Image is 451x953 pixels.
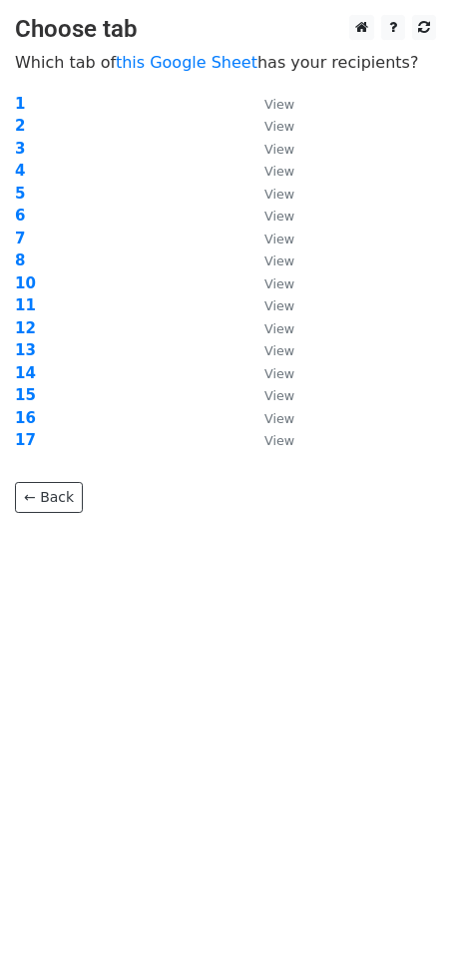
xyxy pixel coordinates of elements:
[264,388,294,403] small: View
[264,209,294,224] small: View
[264,366,294,381] small: View
[15,140,25,158] a: 3
[244,431,294,449] a: View
[264,298,294,313] small: View
[15,409,36,427] a: 16
[15,341,36,359] a: 13
[264,276,294,291] small: View
[15,296,36,314] a: 11
[244,296,294,314] a: View
[15,482,83,513] a: ← Back
[244,319,294,337] a: View
[244,95,294,113] a: View
[264,433,294,448] small: View
[15,162,25,180] a: 4
[244,230,294,247] a: View
[15,274,36,292] a: 10
[244,162,294,180] a: View
[264,187,294,202] small: View
[15,319,36,337] a: 12
[264,97,294,112] small: View
[15,52,436,73] p: Which tab of has your recipients?
[244,274,294,292] a: View
[244,185,294,203] a: View
[244,207,294,225] a: View
[15,364,36,382] a: 14
[264,142,294,157] small: View
[15,207,25,225] a: 6
[244,140,294,158] a: View
[15,251,25,269] a: 8
[15,431,36,449] a: 17
[15,117,25,135] a: 2
[15,95,25,113] a: 1
[264,119,294,134] small: View
[264,321,294,336] small: View
[116,53,257,72] a: this Google Sheet
[244,364,294,382] a: View
[264,411,294,426] small: View
[244,386,294,404] a: View
[264,343,294,358] small: View
[244,409,294,427] a: View
[15,386,36,404] a: 15
[244,117,294,135] a: View
[244,341,294,359] a: View
[264,164,294,179] small: View
[15,230,25,247] a: 7
[264,232,294,246] small: View
[15,15,436,44] h3: Choose tab
[264,253,294,268] small: View
[244,251,294,269] a: View
[15,185,25,203] a: 5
